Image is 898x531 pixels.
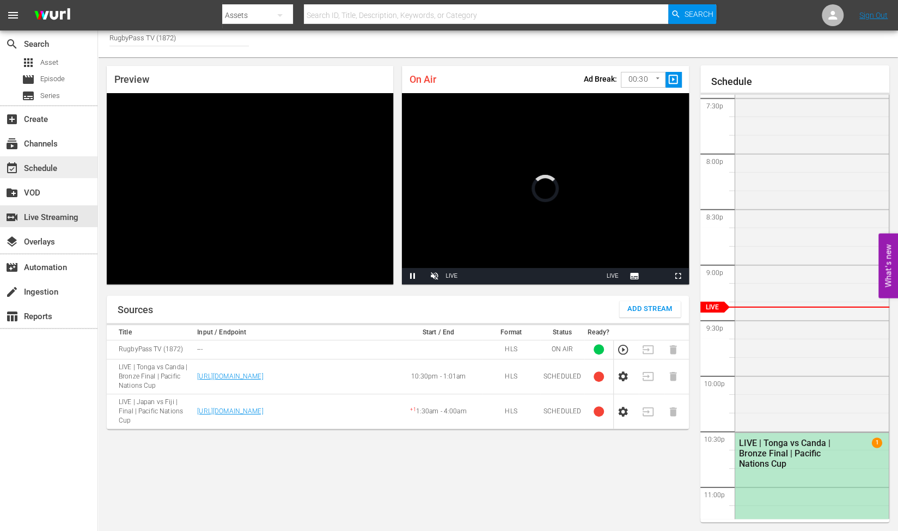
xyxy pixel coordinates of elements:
[621,69,665,90] div: 00:30
[22,89,35,102] span: Series
[540,325,584,340] th: Status
[22,73,35,86] span: Episode
[617,344,629,356] button: Preview Stream
[667,74,680,86] span: slideshow_sharp
[40,74,65,84] span: Episode
[540,394,584,429] td: SCHEDULED
[395,359,482,394] td: 10:30pm - 1:01am
[410,407,416,412] sup: + 1
[107,325,194,340] th: Title
[739,438,838,469] div: LIVE | Tonga vs Canda | Bronze Final | Pacific Nations Cup
[859,11,888,20] a: Sign Out
[7,9,20,22] span: menu
[107,359,194,394] td: LIVE | Tonga vs Canda | Bronze Final | Pacific Nations Cup
[40,90,60,101] span: Series
[5,162,19,175] span: Schedule
[445,268,457,284] div: LIVE
[5,310,19,323] span: Reports
[194,340,395,359] td: ---
[5,38,19,51] span: Search
[40,57,58,68] span: Asset
[26,3,78,28] img: ans4CAIJ8jUAAAAAAAAAAAAAAAAAAAAAAAAgQb4GAAAAAAAAAAAAAAAAAAAAAAAAJMjXAAAAAAAAAAAAAAAAAAAAAAAAgAT5G...
[482,325,540,340] th: Format
[107,93,393,284] div: Video Player
[107,394,194,429] td: LIVE | Japan vs Fiji | Final | Pacific Nations Cup
[878,233,898,298] button: Open Feedback Widget
[395,394,482,429] td: 1:30am - 4:00am
[584,325,613,340] th: Ready?
[194,325,395,340] th: Input / Endpoint
[118,304,153,315] h1: Sources
[5,113,19,126] span: Create
[395,325,482,340] th: Start / End
[617,370,629,382] button: Configure
[584,75,617,83] p: Ad Break:
[5,137,19,150] span: Channels
[540,340,584,359] td: ON AIR
[482,394,540,429] td: HLS
[540,359,584,394] td: SCHEDULED
[627,303,673,315] span: Add Stream
[410,74,436,85] span: On Air
[22,56,35,69] span: Asset
[624,268,645,284] button: Subtitles
[5,211,19,224] span: Live Streaming
[607,273,619,279] span: LIVE
[684,4,713,24] span: Search
[402,268,424,284] button: Pause
[872,437,882,448] span: 1
[402,93,688,284] div: Video Player
[711,76,890,87] h1: Schedule
[5,235,19,248] span: Overlays
[114,74,149,85] span: Preview
[5,285,19,298] span: Ingestion
[107,340,194,359] td: RugbyPass TV (1872)
[482,340,540,359] td: HLS
[482,359,540,394] td: HLS
[602,268,624,284] button: Seek to live, currently playing live
[645,268,667,284] button: Picture-in-Picture
[617,406,629,418] button: Configure
[197,407,263,415] a: [URL][DOMAIN_NAME]
[197,373,263,380] a: [URL][DOMAIN_NAME]
[668,4,716,24] button: Search
[619,301,681,318] button: Add Stream
[5,261,19,274] span: Automation
[667,268,689,284] button: Fullscreen
[5,186,19,199] span: VOD
[424,268,445,284] button: Unmute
